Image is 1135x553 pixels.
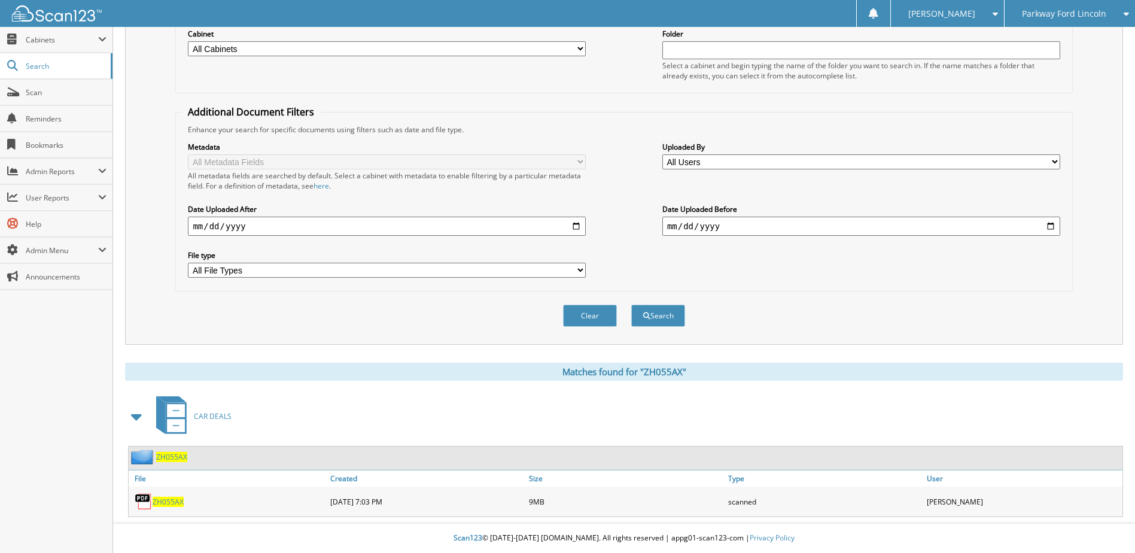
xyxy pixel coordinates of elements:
a: File [129,470,327,487]
span: Reminders [26,114,106,124]
div: [DATE] 7:03 PM [327,490,526,513]
input: end [662,217,1060,236]
label: Folder [662,29,1060,39]
a: User [924,470,1122,487]
span: Scan [26,87,106,98]
span: Search [26,61,105,71]
span: Help [26,219,106,229]
span: [PERSON_NAME] [908,10,975,17]
button: Clear [563,305,617,327]
span: Admin Reports [26,166,98,177]
a: Size [526,470,725,487]
div: Matches found for "ZH055AX" [125,363,1123,381]
span: Cabinets [26,35,98,45]
div: 9MB [526,490,725,513]
img: PDF.png [135,493,153,511]
label: Uploaded By [662,142,1060,152]
label: Metadata [188,142,586,152]
div: [PERSON_NAME] [924,490,1122,513]
div: scanned [725,490,924,513]
label: File type [188,250,586,260]
span: Admin Menu [26,245,98,256]
a: ZH055AX [156,452,187,462]
a: here [314,181,329,191]
span: CAR DEALS [194,411,232,421]
a: Created [327,470,526,487]
a: Privacy Policy [750,533,795,543]
img: folder2.png [131,449,156,464]
span: Bookmarks [26,140,106,150]
iframe: Chat Widget [1075,496,1135,553]
a: ZH055AX [153,497,184,507]
span: User Reports [26,193,98,203]
label: Cabinet [188,29,586,39]
span: Announcements [26,272,106,282]
div: © [DATE]-[DATE] [DOMAIN_NAME]. All rights reserved | appg01-scan123-com | [113,524,1135,553]
label: Date Uploaded Before [662,204,1060,214]
input: start [188,217,586,236]
button: Search [631,305,685,327]
div: Select a cabinet and begin typing the name of the folder you want to search in. If the name match... [662,60,1060,81]
a: Type [725,470,924,487]
span: Scan123 [454,533,482,543]
div: All metadata fields are searched by default. Select a cabinet with metadata to enable filtering b... [188,171,586,191]
img: scan123-logo-white.svg [12,5,102,22]
label: Date Uploaded After [188,204,586,214]
legend: Additional Document Filters [182,105,320,118]
a: CAR DEALS [149,393,232,440]
span: Parkway Ford Lincoln [1022,10,1106,17]
div: Enhance your search for specific documents using filters such as date and file type. [182,124,1066,135]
